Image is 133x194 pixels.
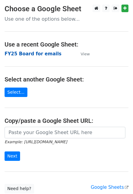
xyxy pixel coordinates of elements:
[5,5,128,13] h3: Choose a Google Sheet
[5,41,128,48] h4: Use a recent Google Sheet:
[103,165,133,194] iframe: Chat Widget
[5,16,128,22] p: Use one of the options below...
[75,51,90,57] a: View
[5,51,61,57] a: FY25 Board for emails
[81,52,90,56] small: View
[5,88,27,97] a: Select...
[5,140,67,144] small: Example: [URL][DOMAIN_NAME]
[5,151,20,161] input: Next
[5,184,34,193] a: Need help?
[5,117,128,124] h4: Copy/paste a Google Sheet URL:
[91,185,128,190] a: Google Sheets
[5,127,125,138] input: Paste your Google Sheet URL here
[5,76,128,83] h4: Select another Google Sheet:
